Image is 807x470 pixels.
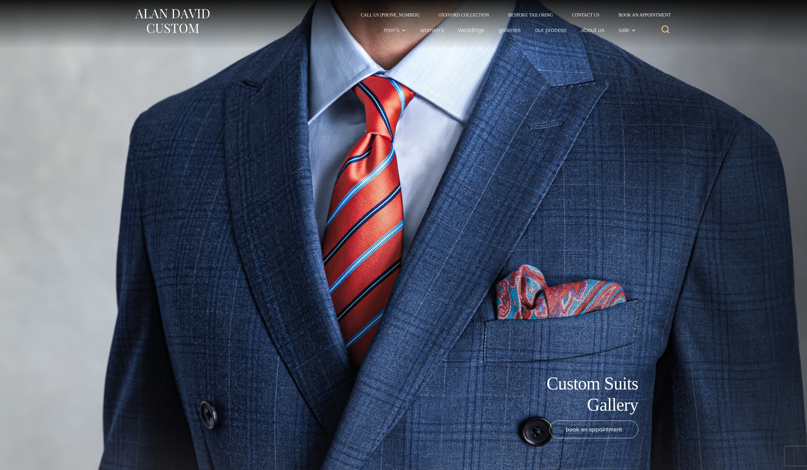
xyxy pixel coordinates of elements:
[384,27,406,33] span: Men’s
[550,421,638,438] a: book an appointment
[566,425,622,434] span: book an appointment
[496,373,638,415] h1: Custom Suits Gallery
[528,23,574,36] a: Our Process
[429,13,498,17] a: Oxxford Collection
[451,23,491,36] a: weddings
[609,13,673,17] a: Book an Appointment
[658,22,673,37] button: View Search Form
[376,23,639,36] nav: Primary Navigation
[134,7,210,35] img: Alan David Custom
[498,13,562,17] a: Bespoke Tailoring
[351,13,673,17] nav: Secondary Navigation
[491,23,528,36] a: Galleries
[563,13,609,17] a: Contact Us
[619,27,636,33] span: Sale
[351,13,429,17] a: Call Us [PHONE_NUMBER]
[413,23,451,36] a: Women’s
[574,23,611,36] a: About Us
